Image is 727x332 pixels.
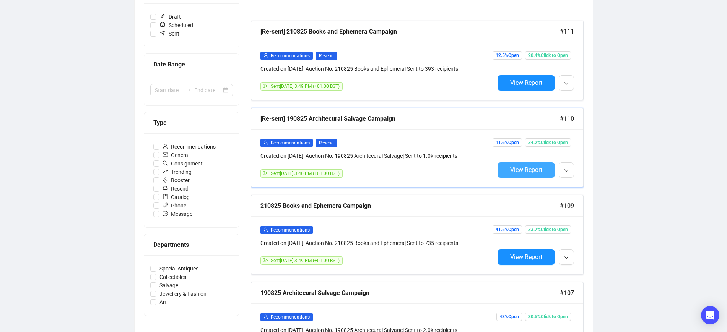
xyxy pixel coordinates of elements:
span: Consignment [159,159,206,168]
span: Message [159,210,195,218]
span: Draft [156,13,184,21]
span: phone [163,202,168,208]
span: #111 [560,27,574,36]
span: search [163,160,168,166]
span: View Report [510,166,542,173]
span: send [263,171,268,175]
span: swap-right [185,87,191,93]
span: Special Antiques [156,264,202,273]
span: General [159,151,192,159]
span: #109 [560,201,574,211]
span: user [263,314,268,319]
span: Catalog [159,193,193,201]
span: Recommendations [271,227,310,233]
div: Created on [DATE] | Auction No. 210825 Books and Ephemera | Sent to 393 recipients [260,65,494,73]
span: user [263,53,268,58]
span: Scheduled [156,21,196,29]
span: View Report [510,253,542,261]
span: 41.5% Open [493,225,522,234]
span: Resend [316,52,337,60]
span: 34.2% Click to Open [525,138,571,147]
div: Type [153,118,230,128]
span: Recommendations [159,143,219,151]
span: View Report [510,79,542,86]
div: Created on [DATE] | Auction No. 190825 Architecural Salvage | Sent to 1.0k recipients [260,152,494,160]
a: 210825 Books and Ephemera Campaign#109userRecommendationsCreated on [DATE]| Auction No. 210825 Bo... [251,195,584,274]
span: Art [156,298,170,306]
div: Departments [153,240,230,249]
button: View Report [498,162,555,178]
span: send [263,258,268,262]
div: [Re-sent] 210825 Books and Ephemera Campaign [260,27,560,36]
span: retweet [163,186,168,191]
input: Start date [155,86,182,94]
span: Recommendations [271,53,310,58]
span: user [263,140,268,145]
div: Created on [DATE] | Auction No. 210825 Books and Ephemera | Sent to 735 recipients [260,239,494,247]
span: user [163,144,168,149]
span: 20.4% Click to Open [525,51,571,60]
span: Sent [156,29,182,38]
span: Resend [316,139,337,147]
span: message [163,211,168,216]
span: 48% Open [496,313,522,321]
span: Trending [159,168,195,176]
span: Sent [DATE] 3:49 PM (+01:00 BST) [271,84,340,89]
span: Salvage [156,281,181,290]
a: [Re-sent] 190825 Architecural Salvage Campaign#110userRecommendationsResendCreated on [DATE]| Auc... [251,108,584,187]
button: View Report [498,75,555,91]
div: [Re-sent] 190825 Architecural Salvage Campaign [260,114,560,123]
span: Sent [DATE] 3:46 PM (+01:00 BST) [271,171,340,176]
span: Jewellery & Fashion [156,290,210,298]
a: [Re-sent] 210825 Books and Ephemera Campaign#111userRecommendationsResendCreated on [DATE]| Aucti... [251,21,584,100]
span: Collectibles [156,273,189,281]
span: mail [163,152,168,157]
span: user [263,227,268,232]
span: 33.7% Click to Open [525,225,571,234]
span: #110 [560,114,574,123]
span: Resend [159,185,192,193]
span: down [564,81,569,86]
span: Recommendations [271,314,310,320]
span: rise [163,169,168,174]
span: 30.5% Click to Open [525,313,571,321]
input: End date [194,86,221,94]
span: 12.5% Open [493,51,522,60]
span: rocket [163,177,168,183]
span: Recommendations [271,140,310,146]
div: 190825 Architecural Salvage Campaign [260,288,560,298]
button: View Report [498,249,555,265]
div: Date Range [153,60,230,69]
div: 210825 Books and Ephemera Campaign [260,201,560,211]
span: Booster [159,176,193,185]
span: to [185,87,191,93]
div: Open Intercom Messenger [701,306,719,324]
span: book [163,194,168,199]
span: #107 [560,288,574,298]
span: down [564,168,569,173]
span: down [564,255,569,260]
span: Sent [DATE] 3:49 PM (+01:00 BST) [271,258,340,263]
span: 11.6% Open [493,138,522,147]
span: send [263,84,268,88]
span: Phone [159,201,189,210]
